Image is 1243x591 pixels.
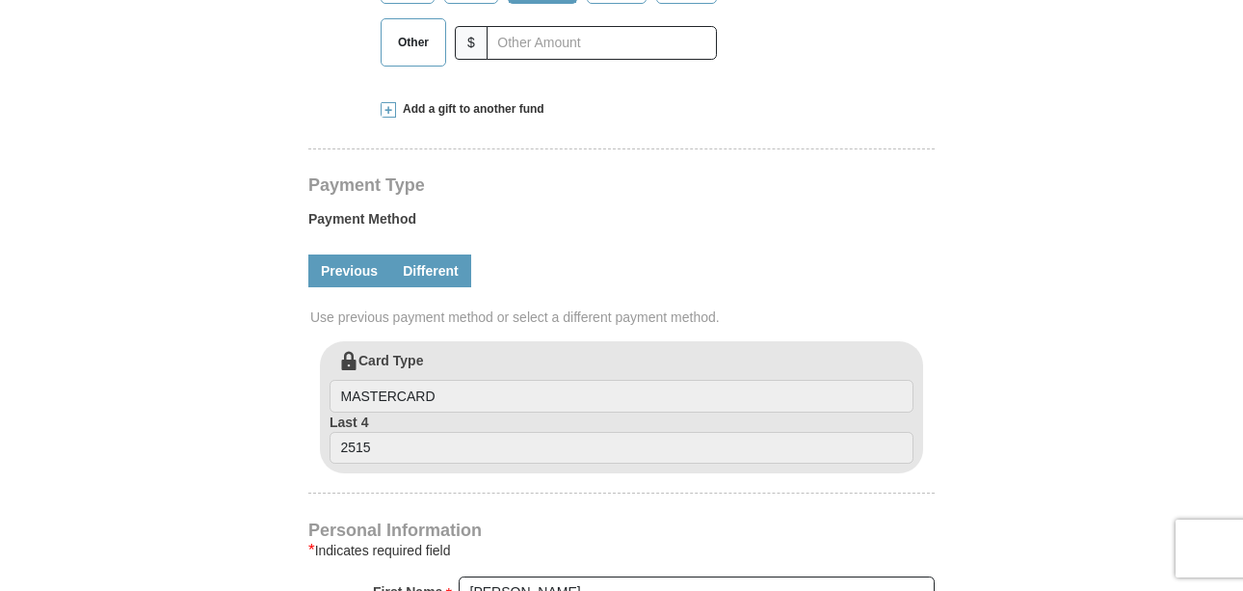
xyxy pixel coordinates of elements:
label: Last 4 [330,413,913,465]
input: Last 4 [330,432,913,465]
h4: Payment Type [308,177,935,193]
input: Card Type [330,380,913,413]
span: Other [388,28,438,57]
div: Indicates required field [308,539,935,562]
a: Previous [308,255,390,287]
h4: Personal Information [308,523,935,538]
span: Use previous payment method or select a different payment method. [310,308,937,327]
a: Different [390,255,471,287]
input: Other Amount [487,26,717,60]
label: Payment Method [308,209,935,238]
label: Card Type [330,351,913,413]
span: Add a gift to another fund [396,101,544,118]
span: $ [455,26,488,60]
